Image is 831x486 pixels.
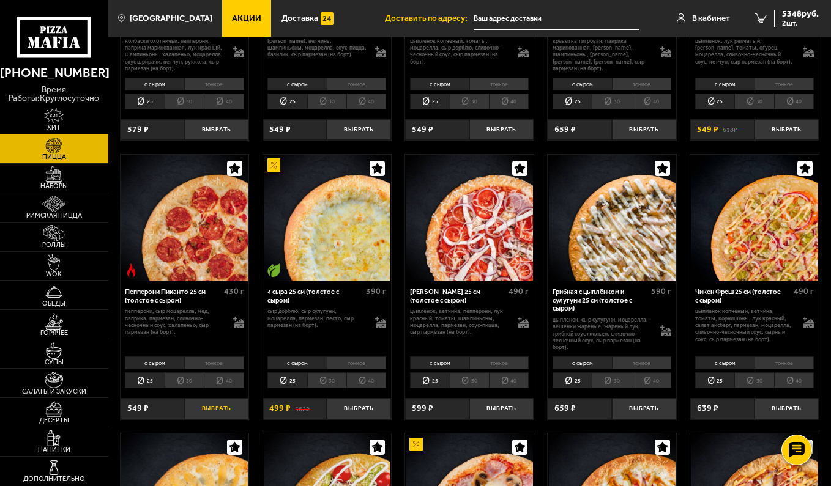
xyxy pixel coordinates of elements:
li: тонкое [755,356,814,369]
span: Доставка [281,14,318,23]
button: Выбрать [469,119,534,141]
div: 4 сыра 25 см (толстое с сыром) [267,288,363,304]
li: 40 [204,372,244,388]
span: 5348 руб. [782,10,819,18]
span: 590 г [651,286,671,296]
a: Грибная с цыплёнком и сулугуни 25 см (толстое с сыром) [548,155,676,281]
p: цыпленок копченый, ветчина, томаты, корнишоны, лук красный, салат айсберг, пармезан, моцарелла, с... [695,307,794,342]
button: Выбрать [327,119,391,141]
p: цыпленок, лук репчатый, [PERSON_NAME], томаты, огурец, моцарелла, сливочно-чесночный соус, кетчуп... [695,37,794,65]
li: тонкое [184,78,244,90]
span: 579 ₽ [127,125,149,134]
li: 40 [489,94,529,109]
li: 30 [307,372,346,388]
img: Петровская 25 см (толстое с сыром) [406,155,533,281]
button: Выбрать [612,119,676,141]
s: 562 ₽ [295,404,310,413]
li: 25 [410,372,449,388]
span: В кабинет [692,14,730,23]
span: 549 ₽ [697,125,718,134]
img: Чикен Фреш 25 см (толстое с сыром) [691,155,818,281]
span: 549 ₽ [127,404,149,413]
button: Выбрать [184,119,248,141]
li: 40 [489,372,529,388]
li: тонкое [612,78,672,90]
span: Доставить по адресу: [385,14,474,23]
span: 2 шт. [782,20,819,27]
span: 599 ₽ [412,404,433,413]
li: 25 [267,372,307,388]
span: 490 г [794,286,814,296]
li: с сыром [125,356,184,369]
li: тонкое [612,356,672,369]
li: 25 [695,94,734,109]
li: 40 [346,372,386,388]
img: Вегетарианское блюдо [267,263,280,276]
button: Выбрать [469,398,534,419]
li: тонкое [755,78,814,90]
p: цыпленок, сыр сулугуни, моцарелла, вешенки жареные, жареный лук, грибной соус Жюльен, сливочно-че... [553,316,652,351]
button: Выбрать [184,398,248,419]
li: 30 [165,372,204,388]
li: тонкое [327,356,387,369]
div: Чикен Фреш 25 см (толстое с сыром) [695,288,791,304]
span: Санкт-Петербург, Большая Озёрная улица, 56 [474,7,640,30]
span: 659 ₽ [554,404,576,413]
span: 430 г [224,286,244,296]
a: Чикен Фреш 25 см (толстое с сыром) [690,155,819,281]
div: [PERSON_NAME] 25 см (толстое с сыром) [410,288,505,304]
li: 25 [410,94,449,109]
li: 40 [632,372,671,388]
p: колбаски Охотничьи, пепперони, паприка маринованная, лук красный, шампиньоны, халапеньо, моцарелл... [125,37,224,72]
button: Выбрать [327,398,391,419]
li: с сыром [695,78,755,90]
img: 4 сыра 25 см (толстое с сыром) [264,155,390,281]
li: 25 [267,94,307,109]
img: 15daf4d41897b9f0e9f617042186c801.svg [321,12,334,25]
li: 30 [734,94,773,109]
div: Пепперони Пиканто 25 см (толстое с сыром) [125,288,220,304]
button: Выбрать [755,398,819,419]
li: с сыром [695,356,755,369]
li: тонкое [184,356,244,369]
img: Острое блюдо [125,263,138,276]
img: Грибная с цыплёнком и сулугуни 25 см (толстое с сыром) [549,155,676,281]
li: 40 [204,94,244,109]
li: 40 [632,94,671,109]
button: Выбрать [612,398,676,419]
a: АкционныйВегетарианское блюдо4 сыра 25 см (толстое с сыром) [263,155,392,281]
li: с сыром [267,356,327,369]
span: 390 г [366,286,386,296]
span: 499 ₽ [269,404,291,413]
s: 618 ₽ [723,125,737,134]
li: с сыром [553,356,612,369]
li: с сыром [410,78,469,90]
span: 659 ₽ [554,125,576,134]
img: Акционный [409,438,422,451]
span: 549 ₽ [269,125,291,134]
li: 25 [553,372,592,388]
li: 40 [346,94,386,109]
img: Пепперони Пиканто 25 см (толстое с сыром) [121,155,248,281]
div: Грибная с цыплёнком и сулугуни 25 см (толстое с сыром) [553,288,648,313]
li: тонкое [469,78,529,90]
li: 40 [774,94,814,109]
a: Петровская 25 см (толстое с сыром) [405,155,534,281]
span: 549 ₽ [412,125,433,134]
li: 30 [450,94,489,109]
li: 25 [125,94,164,109]
li: 30 [450,372,489,388]
li: с сыром [125,78,184,90]
p: цыпленок копченый, томаты, моцарелла, сыр дорблю, сливочно-чесночный соус, сыр пармезан (на борт). [410,37,509,65]
img: Акционный [267,158,280,171]
button: Выбрать [755,119,819,141]
p: цыпленок, ветчина, пепперони, лук красный, томаты, шампиньоны, моцарелла, пармезан, соус-пицца, с... [410,307,509,335]
li: тонкое [327,78,387,90]
li: 40 [774,372,814,388]
p: [PERSON_NAME], ветчина, шампиньоны, моцарелла, соус-пицца, базилик, сыр пармезан (на борт). [267,37,367,58]
li: 25 [125,372,164,388]
li: 30 [734,372,773,388]
p: пепперони, сыр Моцарелла, мед, паприка, пармезан, сливочно-чесночный соус, халапеньо, сыр пармеза... [125,307,224,335]
span: 490 г [509,286,529,296]
li: 30 [592,94,631,109]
